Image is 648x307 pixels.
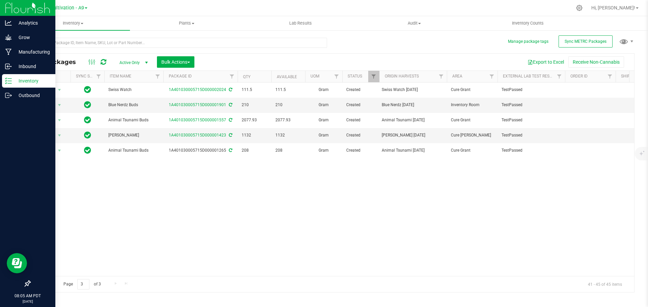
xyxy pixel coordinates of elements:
p: Outbound [12,91,52,99]
span: Created [346,147,375,154]
span: Plants [130,20,243,26]
span: Blue Nerdz Buds [108,102,159,108]
span: All Packages [35,58,83,66]
p: Grow [12,33,52,41]
span: TestPassed [502,117,561,123]
span: 41 - 45 of 45 items [583,279,627,289]
a: 1A401030005715D000002024 [169,87,226,92]
div: Swiss Watch [DATE] [382,87,445,93]
span: 2077.93 [275,117,301,123]
div: [PERSON_NAME] [DATE] [382,132,445,139]
span: Sync from Compliance System [228,102,232,107]
a: Filter [226,71,238,82]
a: Lab Results [244,16,357,30]
span: Gram [309,102,338,108]
span: select [55,100,64,110]
a: Filter [93,71,104,82]
span: TestPassed [502,147,561,154]
span: Cure Grant [451,147,493,154]
span: Sync from Compliance System [228,133,232,137]
div: Manage settings [575,5,584,11]
span: Created [346,87,375,93]
span: Gram [309,132,338,139]
span: Inventory Counts [503,20,553,26]
span: TestPassed [502,87,561,93]
a: Filter [436,71,447,82]
span: Swiss Watch [108,87,159,93]
button: Export to Excel [523,56,568,68]
p: [DATE] [3,299,52,304]
span: Sync METRC Packages [565,39,606,44]
button: Sync METRC Packages [559,35,613,48]
span: Cure [PERSON_NAME] [451,132,493,139]
span: select [55,131,64,140]
a: Item Name [110,74,131,79]
span: Created [346,132,375,139]
span: In Sync [84,115,91,125]
a: Plants [130,16,244,30]
a: External Lab Test Result [503,74,556,79]
p: Manufacturing [12,48,52,56]
span: Sync from Compliance System [228,118,232,122]
iframe: Resource center [7,253,27,273]
span: TestPassed [502,102,561,108]
input: Search Package ID, Item Name, SKU, Lot or Part Number... [30,38,327,48]
inline-svg: Inbound [5,63,12,70]
a: Filter [368,71,379,82]
span: Bulk Actions [161,59,190,65]
p: Analytics [12,19,52,27]
button: Receive Non-Cannabis [568,56,624,68]
span: 208 [242,147,267,154]
span: Sync from Compliance System [228,148,232,153]
a: 1A401030005715D000001423 [169,133,226,137]
span: Cure Grant [451,117,493,123]
span: Cure Grant [451,87,493,93]
span: select [55,146,64,155]
span: In Sync [84,130,91,140]
p: 08:05 AM PDT [3,293,52,299]
div: Blue Nerdz [DATE] [382,102,445,108]
inline-svg: Outbound [5,92,12,99]
p: Inventory [12,77,52,85]
a: Available [277,74,297,79]
span: [PERSON_NAME] [108,132,159,139]
span: Gram [309,117,338,123]
span: Hi, [PERSON_NAME]! [591,5,635,10]
span: 208 [275,147,301,154]
a: Audit [357,16,471,30]
span: Gram [309,147,338,154]
span: Created [346,102,375,108]
a: Sync Status [76,74,102,79]
a: 1A401030005715D000001901 [169,102,226,107]
span: Created [346,117,375,123]
button: Bulk Actions [157,56,194,68]
span: Animal Tsunami Buds [108,147,159,154]
span: Inventory [16,20,130,26]
span: select [55,116,64,125]
span: 2077.93 [242,117,267,123]
a: Filter [554,71,565,82]
input: 3 [77,279,89,289]
span: Page of 3 [58,279,106,289]
a: Filter [152,71,163,82]
a: Origin Harvests [385,74,419,79]
a: Order Id [570,74,588,79]
button: Manage package tags [508,39,548,44]
a: Inventory [16,16,130,30]
a: Inventory Counts [471,16,585,30]
span: In Sync [84,85,91,94]
span: Gram [309,87,338,93]
span: select [55,85,64,95]
a: Shipment [621,74,641,79]
span: 210 [275,102,301,108]
span: Sync from Compliance System [228,87,232,92]
a: Status [348,74,362,79]
span: 111.5 [275,87,301,93]
inline-svg: Analytics [5,20,12,26]
a: Qty [243,74,250,79]
a: Filter [486,71,497,82]
inline-svg: Inventory [5,78,12,84]
span: Lab Results [280,20,321,26]
inline-svg: Manufacturing [5,49,12,55]
span: Cultivation - A9 [51,5,84,11]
